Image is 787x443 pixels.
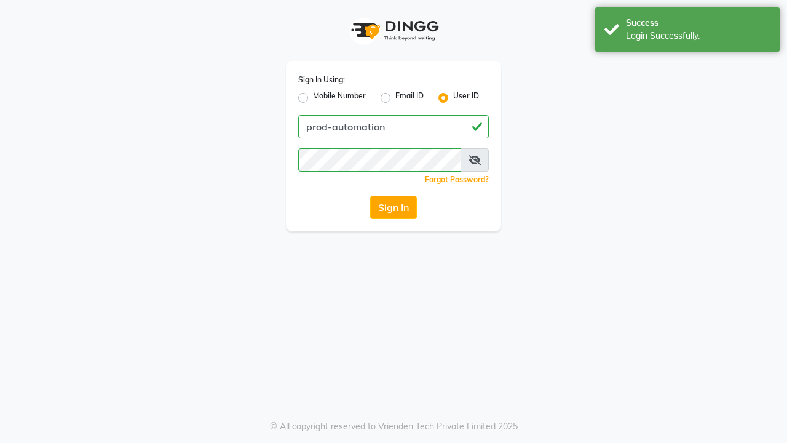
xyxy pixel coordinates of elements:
[425,175,489,184] a: Forgot Password?
[313,90,366,105] label: Mobile Number
[626,17,770,30] div: Success
[370,196,417,219] button: Sign In
[298,115,489,138] input: Username
[298,74,345,86] label: Sign In Using:
[395,90,424,105] label: Email ID
[626,30,770,42] div: Login Successfully.
[344,12,443,49] img: logo1.svg
[298,148,461,172] input: Username
[453,90,479,105] label: User ID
